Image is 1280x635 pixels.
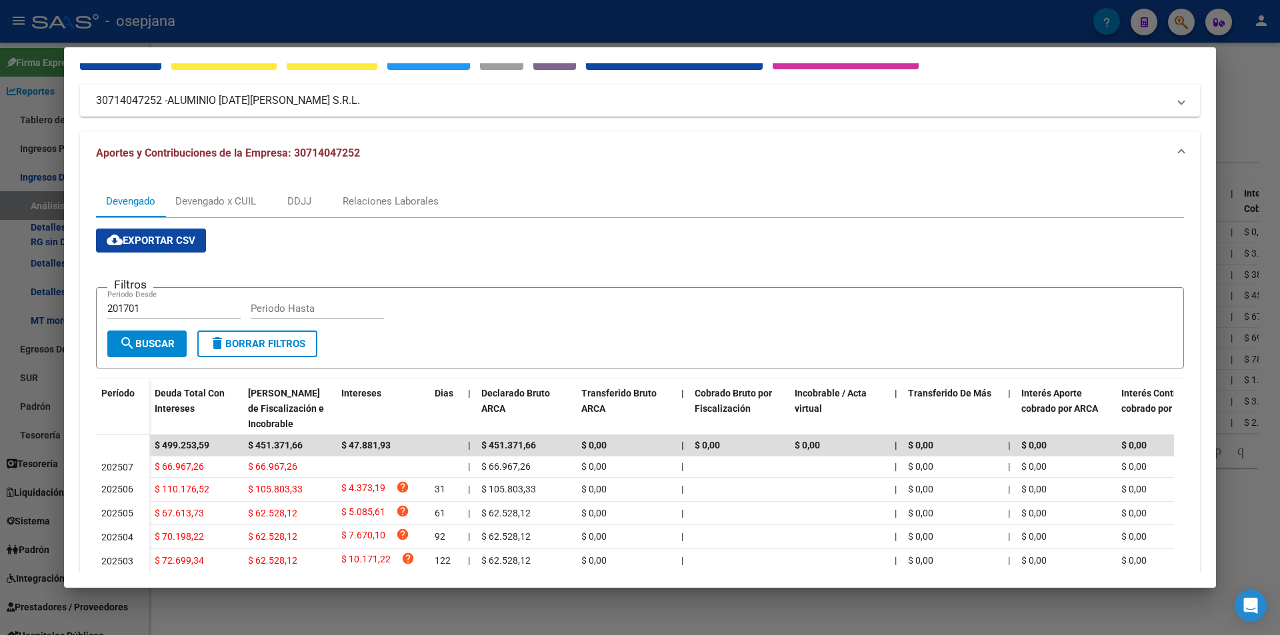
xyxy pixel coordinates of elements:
i: help [396,504,409,518]
span: $ 0,00 [908,440,933,450]
span: $ 105.803,33 [248,484,303,494]
i: help [396,480,409,494]
span: 31 [435,484,445,494]
span: | [468,461,470,472]
datatable-header-cell: Interés Contribución cobrado por ARCA [1116,379,1216,438]
span: 202503 [101,556,133,566]
span: $ 0,00 [908,508,933,518]
span: | [895,440,897,450]
button: Exportar CSV [96,229,206,253]
span: $ 0,00 [581,555,607,566]
span: | [468,440,471,450]
span: 122 [435,555,451,566]
datatable-header-cell: | [1003,379,1016,438]
span: Dias [435,388,453,398]
span: Borrar Filtros [209,338,305,350]
div: Devengado x CUIL [175,194,256,209]
span: $ 0,00 [795,440,820,450]
span: $ 0,00 [1021,461,1047,472]
span: | [895,508,897,518]
datatable-header-cell: Deuda Bruta Neto de Fiscalización e Incobrable [243,379,336,438]
div: DDJJ [287,194,311,209]
span: $ 0,00 [1121,440,1147,450]
span: $ 4.373,19 [341,480,385,498]
span: | [1008,555,1010,566]
span: $ 0,00 [908,484,933,494]
datatable-header-cell: Transferido De Más [903,379,1003,438]
span: Intereses [341,388,381,398]
span: | [681,484,683,494]
span: $ 451.371,66 [248,440,303,450]
datatable-header-cell: Intereses [336,379,429,438]
button: Borrar Filtros [197,330,317,357]
span: | [1008,461,1010,472]
datatable-header-cell: Período [96,379,149,435]
span: 92 [435,531,445,542]
span: $ 451.371,66 [481,440,536,450]
span: Exportar CSV [107,235,195,247]
span: $ 0,00 [908,531,933,542]
mat-icon: search [119,335,135,351]
datatable-header-cell: | [676,379,689,438]
span: $ 0,00 [581,440,607,450]
mat-icon: delete [209,335,225,351]
div: Devengado [106,194,155,209]
span: $ 0,00 [1021,508,1047,518]
datatable-header-cell: | [463,379,476,438]
span: $ 66.967,26 [155,461,204,472]
span: Deuda Total Con Intereses [155,388,225,414]
span: $ 0,00 [581,508,607,518]
mat-expansion-panel-header: Aportes y Contribuciones de la Empresa: 30714047252 [80,132,1200,175]
mat-icon: cloud_download [107,232,123,248]
span: $ 62.528,12 [481,555,531,566]
span: | [1008,440,1011,450]
span: ALUMINIO [DATE][PERSON_NAME] S.R.L. [167,93,360,109]
span: | [895,388,897,398]
span: $ 0,00 [1121,484,1147,494]
span: 202505 [101,508,133,518]
span: $ 0,00 [581,531,607,542]
datatable-header-cell: Incobrable / Acta virtual [789,379,889,438]
span: | [1008,531,1010,542]
span: Buscar [119,338,175,350]
span: | [681,555,683,566]
span: $ 62.528,12 [481,531,531,542]
span: $ 0,00 [581,461,607,472]
span: $ 0,00 [1121,461,1147,472]
span: | [681,531,683,542]
span: $ 70.198,22 [155,531,204,542]
span: | [681,388,684,398]
span: Interés Contribución cobrado por ARCA [1121,388,1208,414]
span: Transferido Bruto ARCA [581,388,657,414]
span: $ 0,00 [1021,484,1047,494]
span: $ 0,00 [1121,508,1147,518]
span: $ 0,00 [908,461,933,472]
datatable-header-cell: Dias [429,379,463,438]
i: help [401,552,415,565]
span: | [681,461,683,472]
span: $ 62.528,12 [248,555,297,566]
span: | [895,484,897,494]
span: $ 0,00 [695,440,720,450]
div: Relaciones Laborales [343,194,439,209]
span: Cobrado Bruto por Fiscalización [695,388,772,414]
span: | [895,531,897,542]
i: help [396,528,409,541]
span: Interés Aporte cobrado por ARCA [1021,388,1098,414]
span: $ 62.528,12 [248,508,297,518]
span: | [468,531,470,542]
h3: Filtros [107,277,153,292]
span: $ 0,00 [908,555,933,566]
datatable-header-cell: Interés Aporte cobrado por ARCA [1016,379,1116,438]
datatable-header-cell: Cobrado Bruto por Fiscalización [689,379,789,438]
span: $ 66.967,26 [248,461,297,472]
span: $ 7.670,10 [341,528,385,546]
button: Buscar [107,330,187,357]
span: $ 62.528,12 [481,508,531,518]
datatable-header-cell: | [889,379,903,438]
span: $ 10.171,22 [341,552,391,570]
span: $ 66.967,26 [481,461,531,472]
span: | [895,461,897,472]
span: | [468,555,470,566]
span: $ 0,00 [1021,555,1047,566]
